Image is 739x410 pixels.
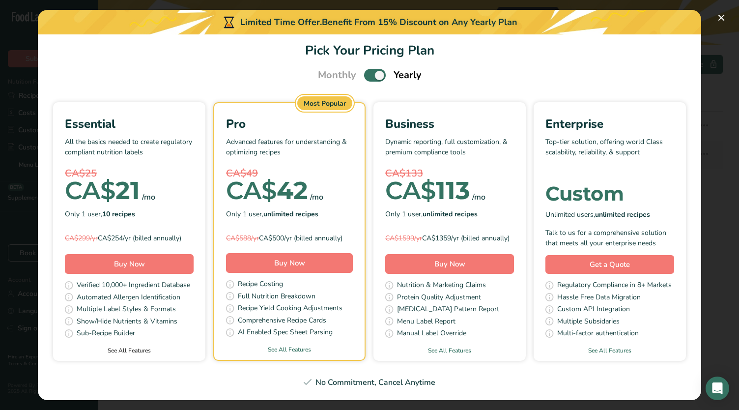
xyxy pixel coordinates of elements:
[65,209,135,219] span: Only 1 user,
[226,253,353,273] button: Buy Now
[226,176,277,205] span: CA$
[423,209,478,219] b: unlimited recipes
[238,279,283,291] span: Recipe Costing
[595,210,650,219] b: unlimited recipes
[385,209,478,219] span: Only 1 user,
[226,181,308,201] div: 42
[385,233,514,243] div: CA$1359/yr (billed annually)
[394,68,422,83] span: Yearly
[557,304,630,316] span: Custom API Integration
[297,96,352,110] div: Most Popular
[226,209,318,219] span: Only 1 user,
[65,137,194,166] p: All the basics needed to create regulatory compliant nutrition labels
[238,303,342,315] span: Recipe Yield Cooking Adjustments
[545,209,650,220] span: Unlimited users,
[142,191,155,203] div: /mo
[65,254,194,274] button: Buy Now
[214,345,365,354] a: See All Features
[226,166,353,181] div: CA$49
[238,315,326,327] span: Comprehensive Recipe Cards
[310,191,323,203] div: /mo
[226,115,353,133] div: Pro
[557,328,639,340] span: Multi-factor authentication
[545,137,674,166] p: Top-tier solution, offering world Class scalability, reliability, & support
[38,10,701,34] div: Limited Time Offer.
[114,259,145,269] span: Buy Now
[65,115,194,133] div: Essential
[434,259,465,269] span: Buy Now
[226,234,259,243] span: CA$588/yr
[263,209,318,219] b: unlimited recipes
[534,346,686,355] a: See All Features
[77,280,190,292] span: Verified 10,000+ Ingredient Database
[385,234,422,243] span: CA$1599/yr
[385,137,514,166] p: Dynamic reporting, full customization, & premium compliance tools
[50,377,689,388] div: No Commitment, Cancel Anytime
[545,184,674,204] div: Custom
[557,316,620,328] span: Multiple Subsidaries
[385,115,514,133] div: Business
[397,328,466,340] span: Manual Label Override
[65,176,115,205] span: CA$
[322,16,517,29] div: Benefit From 15% Discount on Any Yearly Plan
[318,68,356,83] span: Monthly
[238,291,315,303] span: Full Nutrition Breakdown
[590,259,630,270] span: Get a Quote
[472,191,485,203] div: /mo
[65,234,98,243] span: CA$299/yr
[77,328,135,340] span: Sub-Recipe Builder
[397,304,499,316] span: [MEDICAL_DATA] Pattern Report
[385,181,470,201] div: 113
[397,292,481,304] span: Protein Quality Adjustment
[102,209,135,219] b: 10 recipes
[77,304,176,316] span: Multiple Label Styles & Formats
[373,346,526,355] a: See All Features
[238,327,333,339] span: AI Enabled Spec Sheet Parsing
[50,41,689,60] h1: Pick Your Pricing Plan
[65,166,194,181] div: CA$25
[397,280,486,292] span: Nutrition & Marketing Claims
[274,258,305,268] span: Buy Now
[226,137,353,166] p: Advanced features for understanding & optimizing recipes
[706,377,729,400] div: Open Intercom Messenger
[385,176,436,205] span: CA$
[545,255,674,274] a: Get a Quote
[397,316,455,328] span: Menu Label Report
[65,233,194,243] div: CA$254/yr (billed annually)
[65,181,140,201] div: 21
[557,292,641,304] span: Hassle Free Data Migration
[545,115,674,133] div: Enterprise
[385,166,514,181] div: CA$133
[77,292,180,304] span: Automated Allergen Identification
[385,254,514,274] button: Buy Now
[53,346,205,355] a: See All Features
[77,316,177,328] span: Show/Hide Nutrients & Vitamins
[545,228,674,248] div: Talk to us for a comprehensive solution that meets all your enterprise needs
[226,233,353,243] div: CA$500/yr (billed annually)
[557,280,672,292] span: Regulatory Compliance in 8+ Markets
